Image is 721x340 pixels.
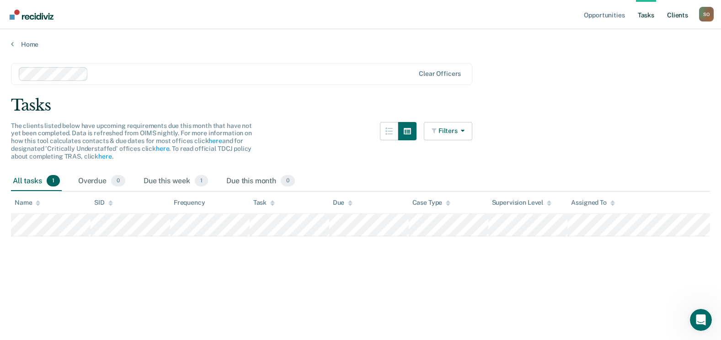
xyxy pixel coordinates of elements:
span: 1 [195,175,208,187]
div: All tasks1 [11,171,62,191]
div: S O [699,7,714,21]
div: Assigned To [571,199,614,207]
div: SID [94,199,113,207]
a: here [156,145,169,152]
div: Clear officers [419,70,461,78]
span: The clients listed below have upcoming requirements due this month that have not yet been complet... [11,122,252,160]
a: Home [11,40,710,48]
div: Supervision Level [492,199,552,207]
div: Case Type [412,199,451,207]
a: here [98,153,112,160]
img: Recidiviz [10,10,53,20]
div: Frequency [174,199,205,207]
span: 1 [47,175,60,187]
button: Filters [424,122,472,140]
iframe: Intercom live chat [690,309,712,331]
div: Due [333,199,353,207]
button: Profile dropdown button [699,7,714,21]
span: 0 [111,175,125,187]
div: Name [15,199,40,207]
a: here [208,137,222,144]
div: Overdue0 [76,171,127,191]
div: Due this month0 [224,171,297,191]
span: 0 [281,175,295,187]
div: Task [253,199,275,207]
div: Due this week1 [142,171,210,191]
div: Tasks [11,96,710,115]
